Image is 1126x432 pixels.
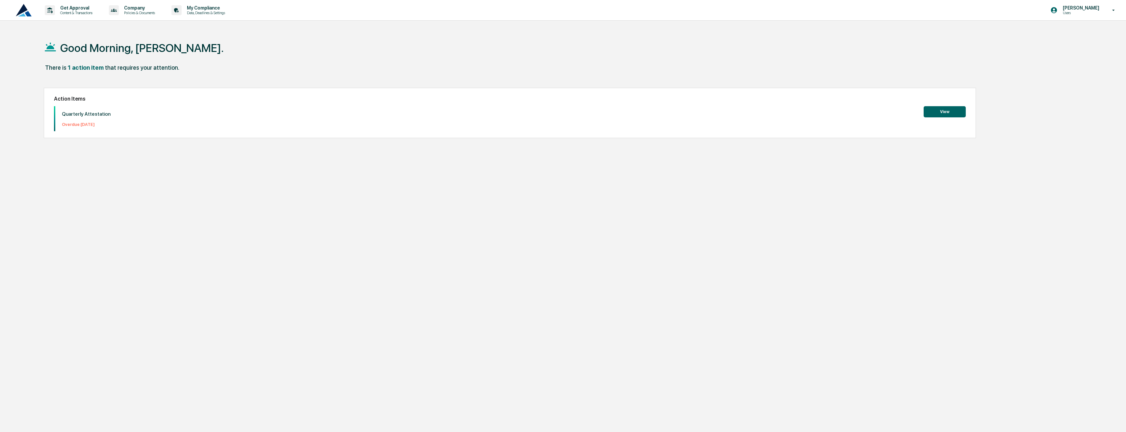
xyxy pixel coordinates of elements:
[54,96,966,102] h2: Action Items
[62,111,111,117] p: Quarterly Attestation
[924,108,966,114] a: View
[119,5,158,11] p: Company
[182,11,228,15] p: Data, Deadlines & Settings
[16,4,32,16] img: logo
[60,41,224,55] h1: Good Morning, [PERSON_NAME].
[45,64,66,71] div: There is
[1058,5,1103,11] p: [PERSON_NAME]
[68,64,104,71] div: 1 action item
[119,11,158,15] p: Policies & Documents
[55,11,96,15] p: Content & Transactions
[105,64,179,71] div: that requires your attention.
[62,122,111,127] p: Overdue: [DATE]
[55,5,96,11] p: Get Approval
[924,106,966,117] button: View
[1058,11,1103,15] p: Users
[182,5,228,11] p: My Compliance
